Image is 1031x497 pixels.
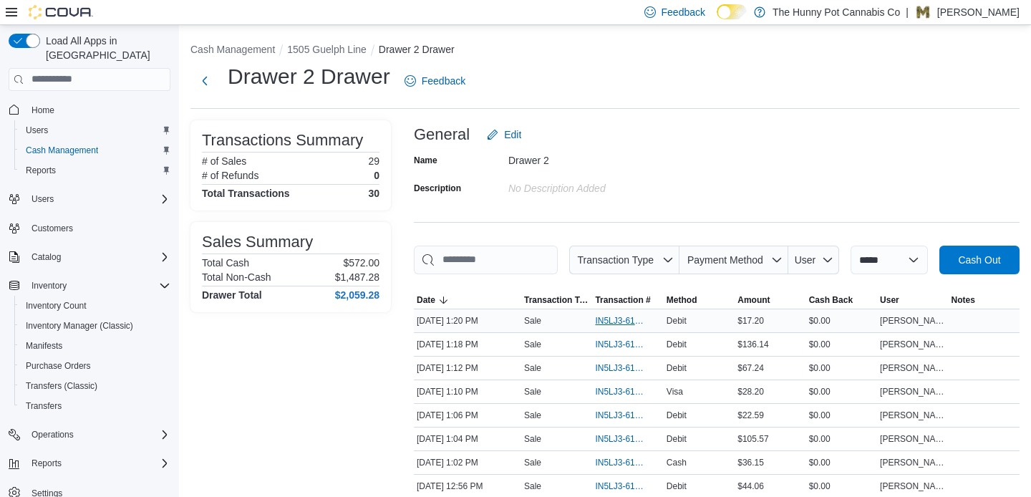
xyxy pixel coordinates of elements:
span: Customers [32,223,73,234]
p: $572.00 [343,257,379,269]
div: [DATE] 1:04 PM [414,430,521,448]
span: IN5LJ3-6155316 [595,362,646,374]
div: Mike Calouro [914,4,931,21]
span: Reports [20,162,170,179]
span: Users [26,190,170,208]
button: Transaction # [592,291,663,309]
span: Cash Management [20,142,170,159]
div: Drawer 2 [508,149,700,166]
span: Manifests [20,337,170,354]
span: Users [20,122,170,139]
button: IN5LJ3-6155165 [595,478,660,495]
span: IN5LJ3-6155266 [595,410,646,421]
button: Transfers (Classic) [14,376,176,396]
button: Operations [3,425,176,445]
span: Dark Mode [717,19,717,20]
span: Cash Management [26,145,98,156]
nav: An example of EuiBreadcrumbs [190,42,1020,59]
h4: $2,059.28 [335,289,379,301]
span: Payment Method [687,254,763,266]
button: Next [190,67,219,95]
button: Edit [481,120,527,149]
div: [DATE] 1:02 PM [414,454,521,471]
button: Notes [949,291,1020,309]
button: Transaction Type [569,246,679,274]
button: 1505 Guelph Line [287,44,367,55]
button: Customers [3,218,176,238]
span: Inventory Manager (Classic) [20,317,170,334]
span: Home [32,105,54,116]
span: Debit [667,362,687,374]
a: Transfers (Classic) [20,377,103,395]
span: Users [26,125,48,136]
button: Reports [26,455,67,472]
p: 29 [368,155,379,167]
button: IN5LJ3-6155218 [595,454,660,471]
button: Cash Management [190,44,275,55]
button: IN5LJ3-6155361 [595,336,660,353]
label: Description [414,183,461,194]
h4: Drawer Total [202,289,262,301]
span: IN5LJ3-6155361 [595,339,646,350]
span: Reports [26,165,56,176]
span: Date [417,294,435,306]
button: User [788,246,839,274]
span: Debit [667,481,687,492]
span: $22.59 [737,410,764,421]
div: [DATE] 1:12 PM [414,360,521,377]
div: [DATE] 1:06 PM [414,407,521,424]
span: Inventory Manager (Classic) [26,320,133,332]
button: Inventory [26,277,72,294]
h3: Sales Summary [202,233,313,251]
span: Feedback [422,74,465,88]
span: Customers [26,219,170,237]
span: Debit [667,339,687,350]
span: Transfers (Classic) [20,377,170,395]
a: Users [20,122,54,139]
div: $0.00 [806,312,877,329]
span: Transfers [26,400,62,412]
div: [DATE] 1:18 PM [414,336,521,353]
span: Notes [952,294,975,306]
span: $67.24 [737,362,764,374]
span: [PERSON_NAME] [880,410,945,421]
input: This is a search bar. As you type, the results lower in the page will automatically filter. [414,246,558,274]
button: Transaction Type [521,291,592,309]
a: Reports [20,162,62,179]
span: Debit [667,315,687,327]
p: Sale [524,362,541,374]
button: IN5LJ3-6155240 [595,430,660,448]
h6: # of Refunds [202,170,258,181]
button: Cash Out [939,246,1020,274]
a: Manifests [20,337,68,354]
span: Debit [667,410,687,421]
span: [PERSON_NAME] [880,339,945,350]
button: Users [26,190,59,208]
h6: # of Sales [202,155,246,167]
button: Catalog [26,248,67,266]
span: IN5LJ3-6155165 [595,481,646,492]
span: Amount [737,294,770,306]
span: Cash Out [958,253,1000,267]
span: User [880,294,899,306]
a: Purchase Orders [20,357,97,375]
p: Sale [524,386,541,397]
span: Feedback [662,5,705,19]
h3: General [414,126,470,143]
span: Operations [26,426,170,443]
span: Cash [667,457,687,468]
div: $0.00 [806,360,877,377]
span: Home [26,101,170,119]
span: Edit [504,127,521,142]
a: Inventory Manager (Classic) [20,317,139,334]
p: Sale [524,315,541,327]
h4: Total Transactions [202,188,290,199]
h1: Drawer 2 Drawer [228,62,390,91]
span: IN5LJ3-6155240 [595,433,646,445]
button: Catalog [3,247,176,267]
p: Sale [524,433,541,445]
div: $0.00 [806,383,877,400]
span: Transfers [20,397,170,415]
h4: 30 [368,188,379,199]
button: Manifests [14,336,176,356]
